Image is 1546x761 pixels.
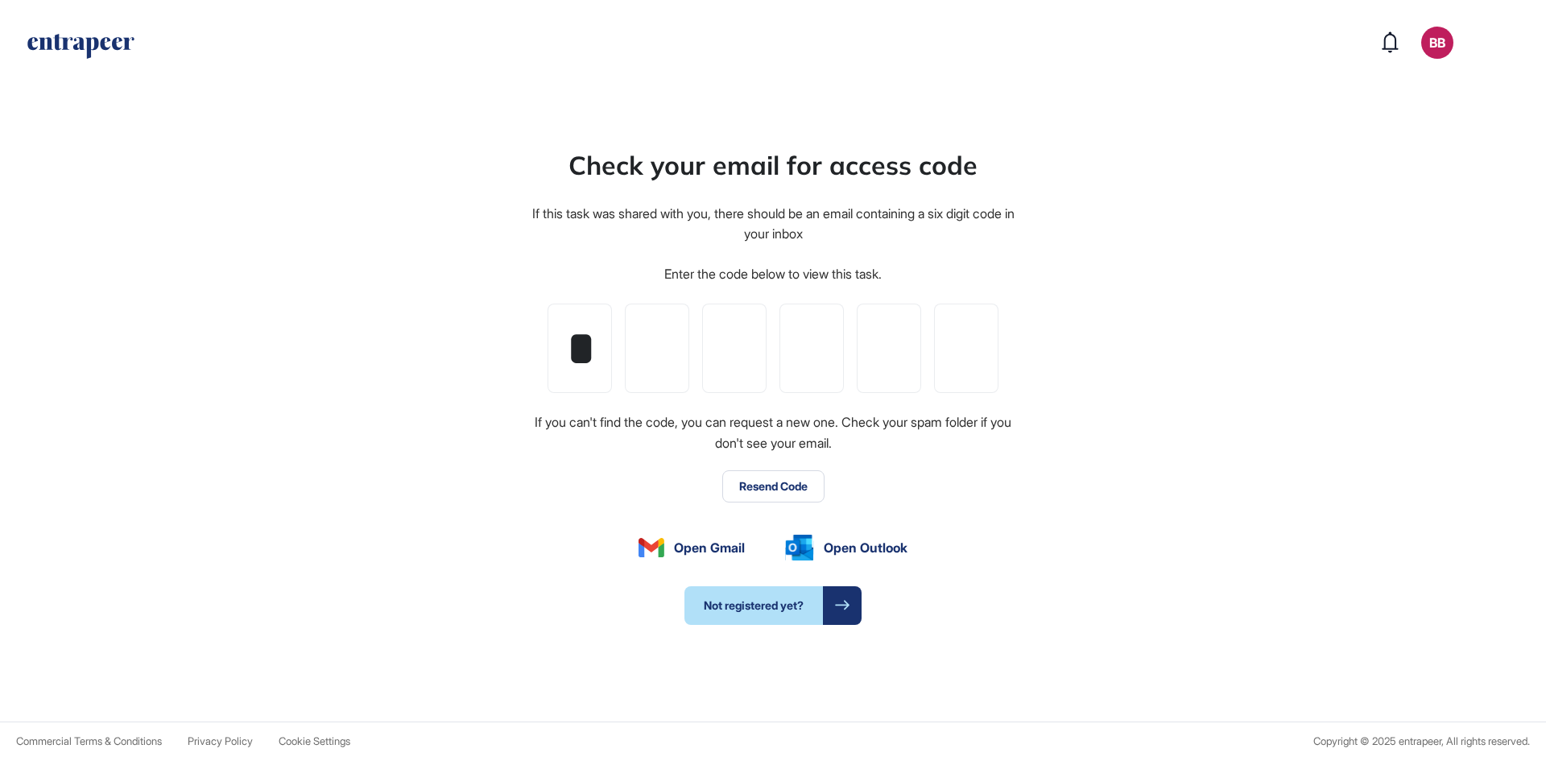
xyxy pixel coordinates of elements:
[722,470,825,503] button: Resend Code
[674,538,745,557] span: Open Gmail
[530,412,1016,453] div: If you can't find the code, you can request a new one. Check your spam folder if you don't see yo...
[684,586,823,625] span: Not registered yet?
[279,734,350,747] span: Cookie Settings
[568,146,978,184] div: Check your email for access code
[785,535,907,560] a: Open Outlook
[26,34,136,64] a: entrapeer-logo
[639,538,745,557] a: Open Gmail
[684,586,862,625] a: Not registered yet?
[188,735,253,747] a: Privacy Policy
[664,264,882,285] div: Enter the code below to view this task.
[824,538,907,557] span: Open Outlook
[1421,27,1453,59] button: BB
[530,204,1016,245] div: If this task was shared with you, there should be an email containing a six digit code in your inbox
[1313,735,1530,747] div: Copyright © 2025 entrapeer, All rights reserved.
[279,735,350,747] a: Cookie Settings
[16,735,162,747] a: Commercial Terms & Conditions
